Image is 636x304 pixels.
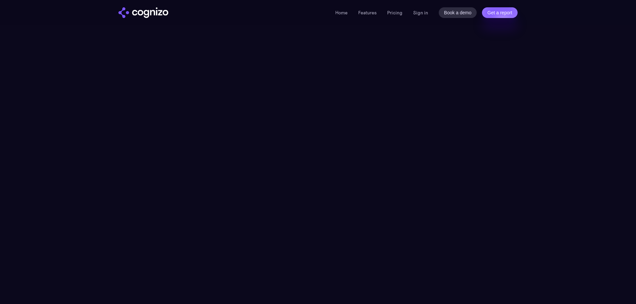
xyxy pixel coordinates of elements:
a: Pricing [387,10,402,16]
a: Features [358,10,377,16]
img: cognizo logo [118,7,168,18]
a: Sign in [413,9,428,17]
a: home [118,7,168,18]
a: Home [335,10,348,16]
a: Book a demo [439,7,477,18]
a: Get a report [482,7,518,18]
